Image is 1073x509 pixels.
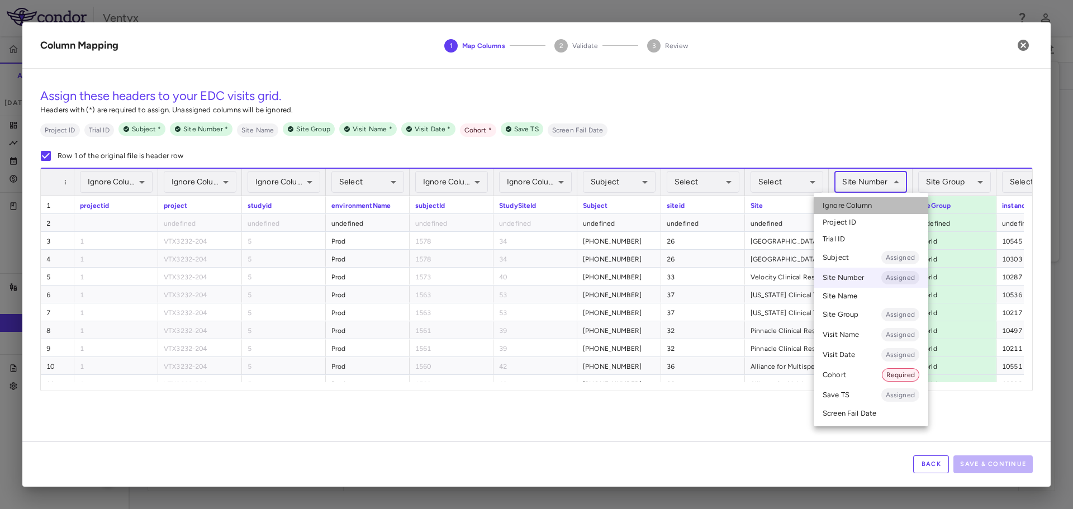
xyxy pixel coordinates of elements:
span: Assigned [881,310,919,320]
span: Assigned [881,350,919,360]
span: Required [882,370,919,380]
li: Visit Date [814,345,928,365]
li: Site Number [814,268,928,288]
span: Ignore Column [823,201,872,211]
li: Cohort [814,365,928,385]
span: Assigned [881,273,919,283]
li: Visit Name [814,325,928,345]
span: Assigned [881,330,919,340]
li: Subject [814,248,928,268]
li: Save TS [814,385,928,405]
li: Trial ID [814,231,928,248]
li: Site Name [814,288,928,305]
li: Screen Fail Date [814,405,928,422]
span: Assigned [881,253,919,263]
span: Assigned [881,390,919,400]
li: Site Group [814,305,928,325]
li: Project ID [814,214,928,231]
